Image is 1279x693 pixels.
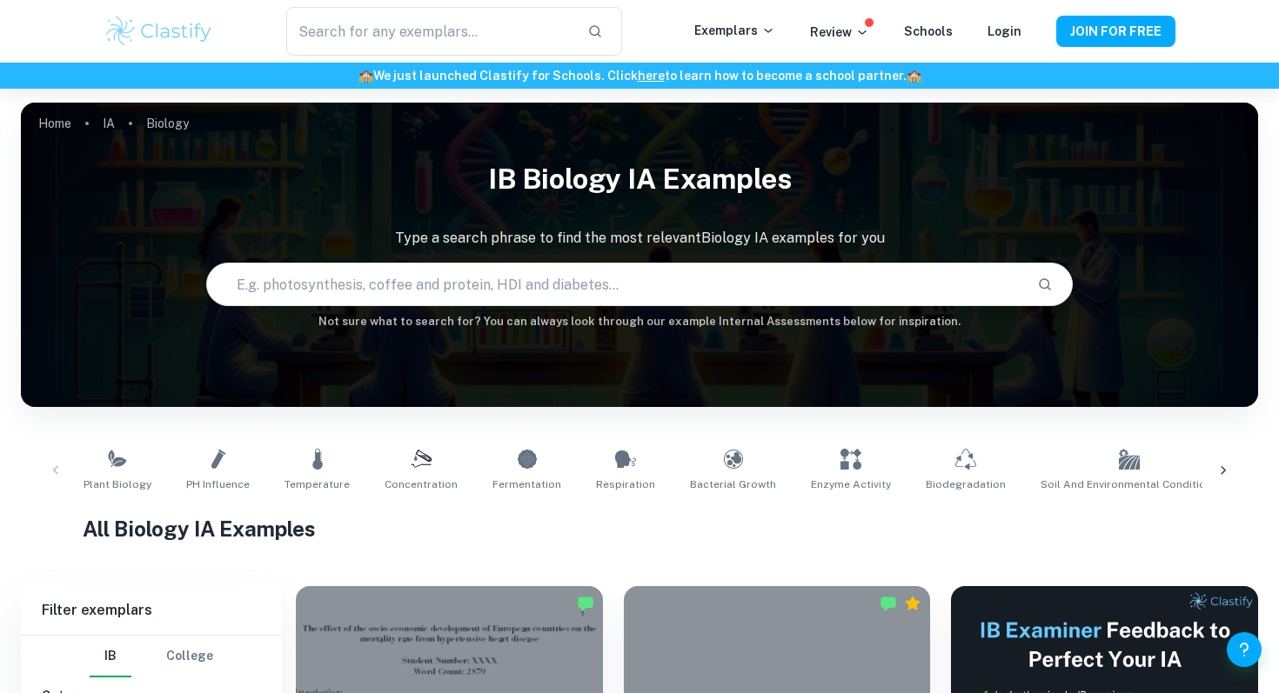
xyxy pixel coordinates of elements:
div: Filter type choice [90,636,213,677]
span: Biodegradation [926,476,1006,492]
input: E.g. photosynthesis, coffee and protein, HDI and diabetes... [207,260,1022,309]
div: Premium [904,595,921,612]
button: Help and Feedback [1227,632,1262,667]
span: Soil and Environmental Conditions [1041,476,1218,492]
span: pH Influence [186,476,250,492]
span: Temperature [285,476,350,492]
input: Search for any exemplars... [286,7,573,56]
span: Concentration [385,476,458,492]
img: Marked [880,595,897,612]
a: Schools [904,24,953,38]
button: IB [90,636,131,677]
p: Biology [146,114,189,133]
button: JOIN FOR FREE [1056,16,1175,47]
a: Login [988,24,1021,38]
button: Search [1030,270,1060,299]
span: Enzyme Activity [811,476,891,492]
a: IA [103,111,115,136]
span: Fermentation [492,476,561,492]
p: Exemplars [694,21,775,40]
span: Bacterial Growth [690,476,776,492]
h1: IB Biology IA examples [21,151,1258,207]
h6: Not sure what to search for? You can always look through our example Internal Assessments below f... [21,313,1258,330]
span: 🏫 [907,69,921,83]
button: College [166,636,213,677]
span: Plant Biology [84,476,151,492]
span: Respiration [596,476,655,492]
p: Review [810,23,869,42]
span: 🏫 [358,69,373,83]
a: here [638,69,665,83]
img: Marked [577,595,594,612]
p: Type a search phrase to find the most relevant Biology IA examples for you [21,228,1258,249]
img: Clastify logo [104,14,214,49]
h6: Filter exemplars [21,586,282,635]
h1: All Biology IA Examples [83,513,1196,544]
a: Home [38,111,71,136]
h6: We just launched Clastify for Schools. Click to learn how to become a school partner. [3,66,1276,85]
